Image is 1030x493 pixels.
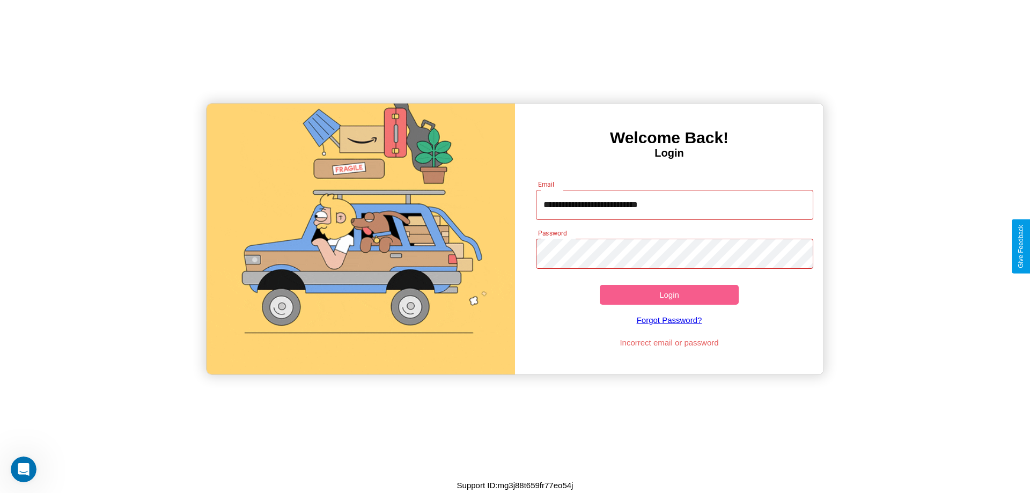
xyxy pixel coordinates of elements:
[600,285,739,305] button: Login
[207,104,515,374] img: gif
[531,305,808,335] a: Forgot Password?
[457,478,573,492] p: Support ID: mg3j88t659fr77eo54j
[538,229,566,238] label: Password
[1017,225,1025,268] div: Give Feedback
[515,147,823,159] h4: Login
[538,180,555,189] label: Email
[11,457,36,482] iframe: Intercom live chat
[515,129,823,147] h3: Welcome Back!
[531,335,808,350] p: Incorrect email or password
